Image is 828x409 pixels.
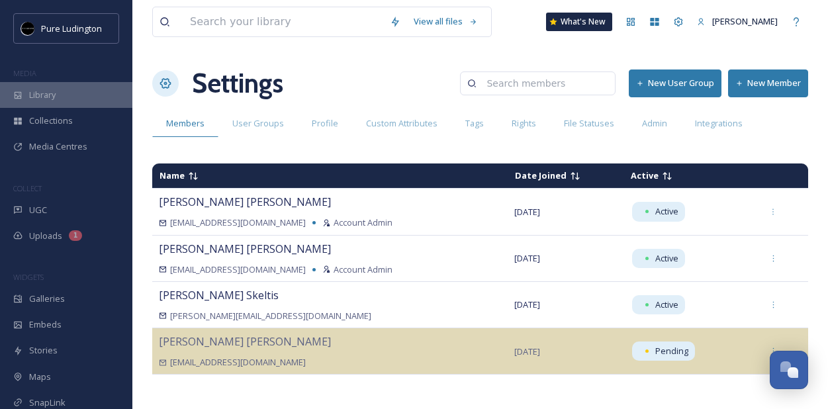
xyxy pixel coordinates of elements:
[465,117,484,130] span: Tags
[192,64,283,103] h1: Settings
[514,298,540,310] span: [DATE]
[407,9,484,34] a: View all files
[160,169,185,181] span: Name
[170,356,306,369] span: [EMAIL_ADDRESS][DOMAIN_NAME]
[13,272,44,282] span: WIDGETS
[655,345,688,357] span: Pending
[514,206,540,218] span: [DATE]
[29,318,62,331] span: Embeds
[695,117,743,130] span: Integrations
[712,15,778,27] span: [PERSON_NAME]
[183,7,383,36] input: Search your library
[512,117,536,130] span: Rights
[21,22,34,35] img: pureludingtonF-2.png
[508,164,622,187] td: Sort ascending
[755,171,807,181] td: Sort descending
[170,263,306,276] span: [EMAIL_ADDRESS][DOMAIN_NAME]
[170,310,371,322] span: [PERSON_NAME][EMAIL_ADDRESS][DOMAIN_NAME]
[29,140,87,153] span: Media Centres
[546,13,612,31] a: What's New
[770,351,808,389] button: Open Chat
[29,293,65,305] span: Galleries
[29,230,62,242] span: Uploads
[655,205,678,218] span: Active
[312,117,338,130] span: Profile
[690,9,784,34] a: [PERSON_NAME]
[41,23,102,34] span: Pure Ludington
[29,114,73,127] span: Collections
[642,117,667,130] span: Admin
[170,216,306,229] span: [EMAIL_ADDRESS][DOMAIN_NAME]
[232,117,284,130] span: User Groups
[29,371,51,383] span: Maps
[564,117,614,130] span: File Statuses
[29,396,66,409] span: SnapLink
[334,216,392,229] span: Account Admin
[514,345,540,357] span: [DATE]
[728,69,808,97] button: New Member
[29,344,58,357] span: Stories
[631,169,659,181] span: Active
[29,89,56,101] span: Library
[334,263,392,276] span: Account Admin
[159,195,331,209] span: [PERSON_NAME] [PERSON_NAME]
[624,164,755,187] td: Sort descending
[166,117,205,130] span: Members
[69,230,82,241] div: 1
[655,252,678,265] span: Active
[366,117,437,130] span: Custom Attributes
[629,69,721,97] button: New User Group
[13,68,36,78] span: MEDIA
[655,298,678,311] span: Active
[159,288,279,302] span: [PERSON_NAME] Skeltis
[29,204,47,216] span: UGC
[159,334,331,349] span: [PERSON_NAME] [PERSON_NAME]
[515,169,567,181] span: Date Joined
[514,252,540,264] span: [DATE]
[480,70,608,97] input: Search members
[153,164,507,187] td: Sort descending
[13,183,42,193] span: COLLECT
[159,242,331,256] span: [PERSON_NAME] [PERSON_NAME]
